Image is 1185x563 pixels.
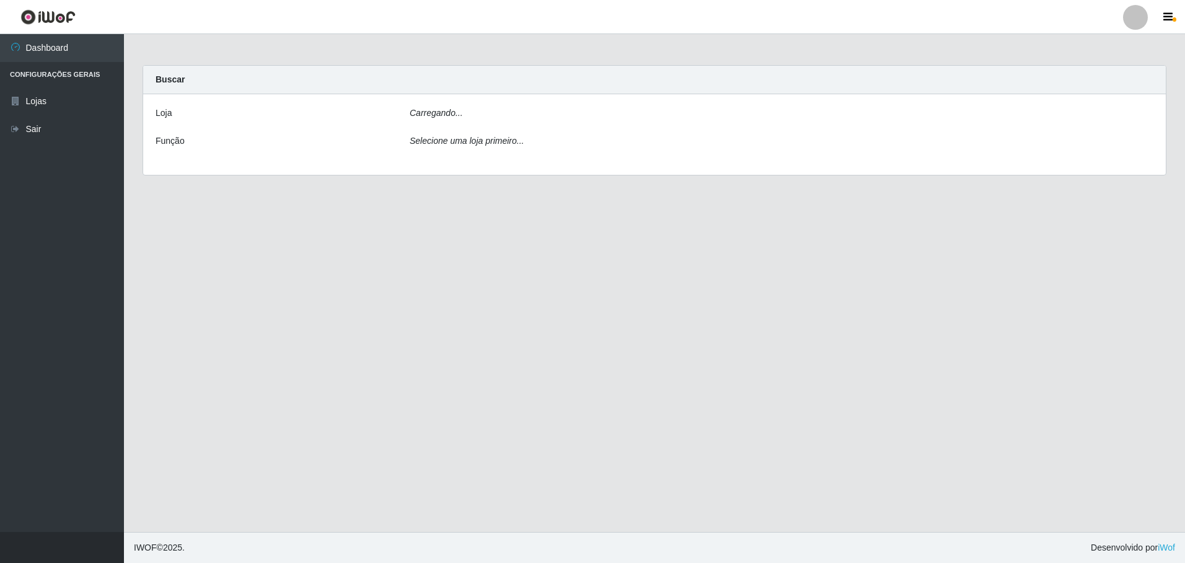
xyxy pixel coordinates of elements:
[156,135,185,148] label: Função
[156,107,172,120] label: Loja
[1158,543,1175,552] a: iWof
[410,108,463,118] i: Carregando...
[20,9,76,25] img: CoreUI Logo
[410,136,524,146] i: Selecione uma loja primeiro...
[134,543,157,552] span: IWOF
[156,74,185,84] strong: Buscar
[1091,541,1175,554] span: Desenvolvido por
[134,541,185,554] span: © 2025 .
